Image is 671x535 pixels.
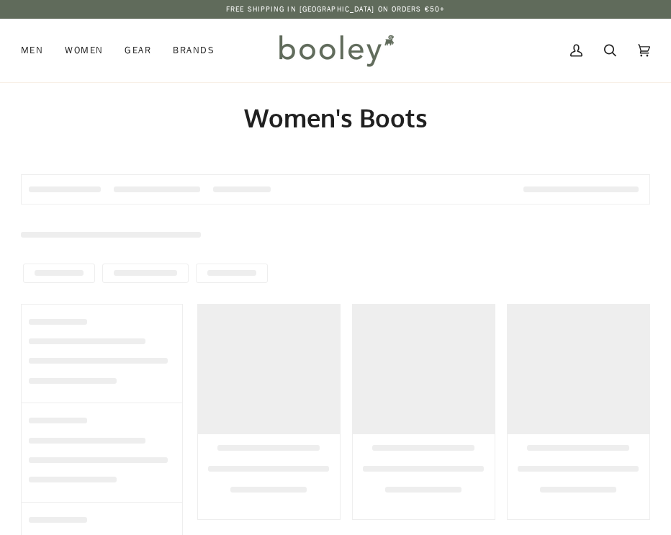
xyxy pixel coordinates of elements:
a: Brands [162,19,225,82]
span: Women [65,43,103,58]
span: Brands [173,43,215,58]
a: Men [21,19,54,82]
img: Booley [273,30,399,71]
span: Men [21,43,43,58]
h1: Women's Boots [21,102,650,133]
a: Women [54,19,114,82]
span: Gear [125,43,151,58]
a: Gear [114,19,162,82]
p: Free Shipping in [GEOGRAPHIC_DATA] on Orders €50+ [226,4,445,15]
